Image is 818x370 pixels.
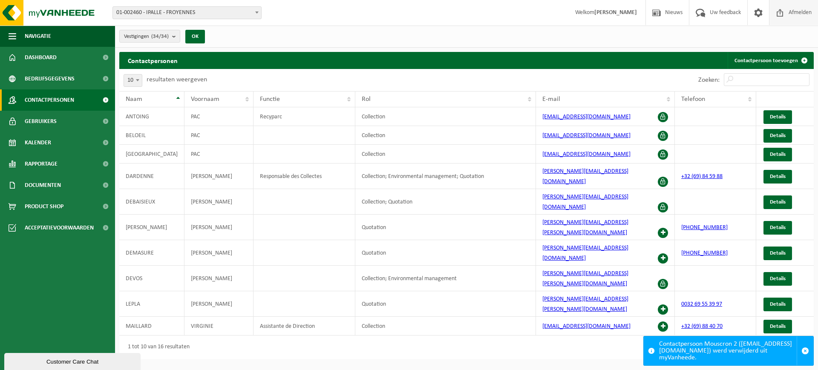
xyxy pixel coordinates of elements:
a: 0032 69 55 39 97 [681,301,722,307]
a: Details [763,298,792,311]
td: PAC [184,107,253,126]
span: Navigatie [25,26,51,47]
td: [PERSON_NAME] [184,266,253,291]
a: Details [763,148,792,161]
iframe: chat widget [4,351,142,370]
td: Collection; Quotation [355,189,536,215]
td: [PERSON_NAME] [184,163,253,189]
span: Details [770,250,786,256]
td: Collection [355,317,536,336]
td: Collection [355,126,536,145]
span: Details [770,114,786,120]
td: [PERSON_NAME] [119,215,184,240]
label: Zoeken: [698,77,720,83]
span: Details [770,324,786,329]
td: [PERSON_NAME] [184,240,253,266]
a: Details [763,129,792,143]
a: Details [763,110,792,124]
a: Details [763,195,792,209]
a: +32 (69) 84 59 88 [681,173,723,180]
div: 1 tot 10 van 16 resultaten [124,340,190,355]
a: Details [763,320,792,333]
a: Details [763,272,792,286]
count: (34/34) [151,34,169,39]
span: Rapportage [25,153,58,175]
span: Details [770,276,786,281]
span: Contactpersonen [25,89,74,111]
td: DEMASURE [119,240,184,266]
span: E-mail [542,96,560,103]
a: [PERSON_NAME][EMAIL_ADDRESS][DOMAIN_NAME] [542,194,628,210]
td: Quotation [355,291,536,317]
span: Details [770,152,786,157]
td: Responsable des Collectes [253,163,355,189]
a: Details [763,221,792,235]
button: OK [185,30,205,43]
div: Contactpersoon Mouscron 2 ([EMAIL_ADDRESS][DOMAIN_NAME]) werd verwijderd uit myVanheede. [659,336,797,365]
td: Recyparc [253,107,355,126]
a: Details [763,247,792,260]
a: [PHONE_NUMBER] [681,224,728,231]
td: [GEOGRAPHIC_DATA] [119,145,184,163]
span: 10 [124,75,142,86]
span: Details [770,225,786,230]
td: Quotation [355,215,536,240]
strong: [PERSON_NAME] [594,9,637,16]
a: [EMAIL_ADDRESS][DOMAIN_NAME] [542,132,631,139]
button: Vestigingen(34/34) [119,30,180,43]
span: Functie [260,96,280,103]
a: [PERSON_NAME][EMAIL_ADDRESS][PERSON_NAME][DOMAIN_NAME] [542,219,628,236]
td: MAILLARD [119,317,184,336]
td: VIRGINIE [184,317,253,336]
a: [EMAIL_ADDRESS][DOMAIN_NAME] [542,114,631,120]
td: DARDENNE [119,163,184,189]
td: [PERSON_NAME] [184,291,253,317]
td: ANTOING [119,107,184,126]
td: BELOEIL [119,126,184,145]
a: [PERSON_NAME][EMAIL_ADDRESS][PERSON_NAME][DOMAIN_NAME] [542,270,628,287]
span: Naam [126,96,142,103]
span: 10 [124,74,142,87]
label: resultaten weergeven [147,76,207,83]
td: DEBAISIEUX [119,189,184,215]
span: Documenten [25,175,61,196]
span: Details [770,133,786,138]
span: Rol [362,96,371,103]
span: Dashboard [25,47,57,68]
td: PAC [184,126,253,145]
a: [PHONE_NUMBER] [681,250,728,256]
td: Assistante de Direction [253,317,355,336]
td: DEVOS [119,266,184,291]
span: Details [770,301,786,307]
span: Kalender [25,132,51,153]
a: Contactpersoon toevoegen [728,52,813,69]
span: Telefoon [681,96,705,103]
a: +32 (69) 88 40 70 [681,323,723,330]
a: [EMAIL_ADDRESS][DOMAIN_NAME] [542,323,631,330]
h2: Contactpersonen [119,52,186,69]
a: [PERSON_NAME][EMAIL_ADDRESS][DOMAIN_NAME] [542,245,628,261]
span: Bedrijfsgegevens [25,68,75,89]
span: Gebruikers [25,111,57,132]
td: PAC [184,145,253,163]
span: Product Shop [25,196,63,217]
span: Details [770,199,786,205]
td: Collection [355,145,536,163]
span: Acceptatievoorwaarden [25,217,94,238]
a: [PERSON_NAME][EMAIL_ADDRESS][PERSON_NAME][DOMAIN_NAME] [542,296,628,313]
span: Voornaam [191,96,219,103]
td: LEPLA [119,291,184,317]
td: Quotation [355,240,536,266]
a: Details [763,170,792,184]
a: [PERSON_NAME][EMAIL_ADDRESS][DOMAIN_NAME] [542,168,628,185]
td: [PERSON_NAME] [184,215,253,240]
span: Details [770,174,786,179]
span: 01-002460 - IPALLE - FROYENNES [113,7,261,19]
td: Collection; Environmental management [355,266,536,291]
span: Vestigingen [124,30,169,43]
td: Collection; Environmental management; Quotation [355,163,536,189]
a: [EMAIL_ADDRESS][DOMAIN_NAME] [542,151,631,158]
td: [PERSON_NAME] [184,189,253,215]
td: Collection [355,107,536,126]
